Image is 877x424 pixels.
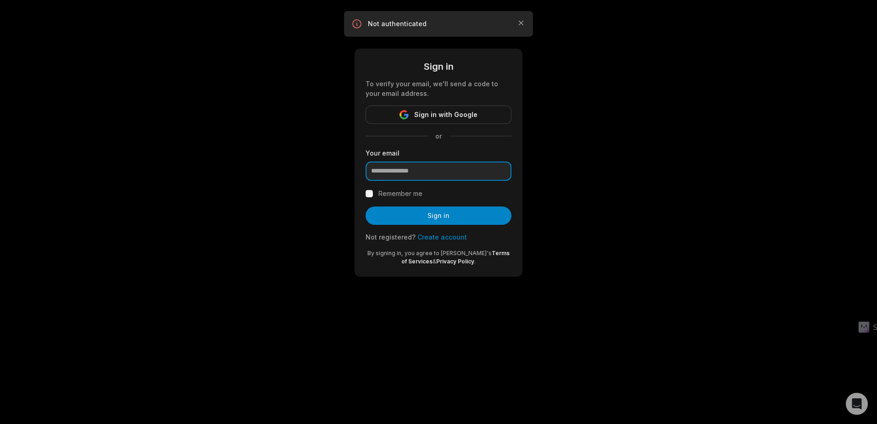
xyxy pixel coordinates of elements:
button: Sign in with Google [366,106,511,124]
span: Not registered? [366,233,416,241]
label: Remember me [378,188,422,199]
span: or [428,131,449,141]
div: Sign in [366,60,511,73]
span: & [433,258,436,265]
div: Open Intercom Messenger [846,393,868,415]
a: Terms of Services [401,250,510,265]
a: Create account [417,233,467,241]
span: By signing in, you agree to [PERSON_NAME]'s [367,250,492,257]
p: Not authenticated [368,19,509,28]
span: . [474,258,476,265]
div: To verify your email, we'll send a code to your email address. [366,79,511,98]
label: Your email [366,148,511,158]
a: Privacy Policy [436,258,474,265]
span: Sign in with Google [414,109,477,120]
button: Sign in [366,206,511,225]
